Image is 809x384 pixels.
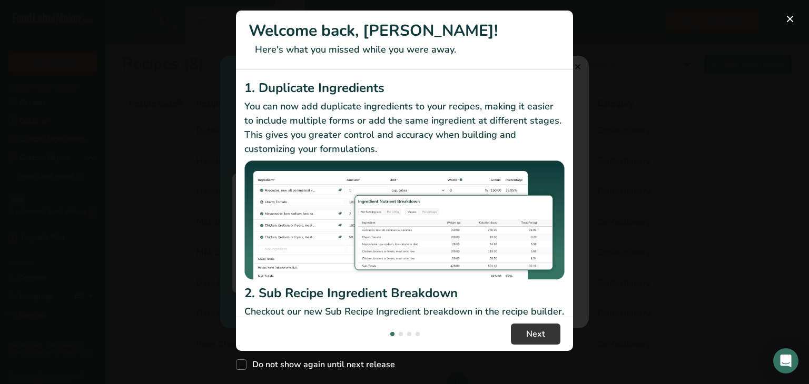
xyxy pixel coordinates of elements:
[511,324,560,345] button: Next
[773,348,798,373] div: Open Intercom Messenger
[244,305,565,347] p: Checkout our new Sub Recipe Ingredient breakdown in the recipe builder. You can now see your Reci...
[249,43,560,57] p: Here's what you missed while you were away.
[244,78,565,97] h2: 1. Duplicate Ingredients
[244,284,565,302] h2: 2. Sub Recipe Ingredient Breakdown
[526,328,545,340] span: Next
[244,99,565,156] p: You can now add duplicate ingredients to your recipes, making it easier to include multiple forms...
[244,160,565,280] img: Duplicate Ingredients
[246,359,395,370] span: Do not show again until next release
[249,19,560,43] h1: Welcome back, [PERSON_NAME]!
